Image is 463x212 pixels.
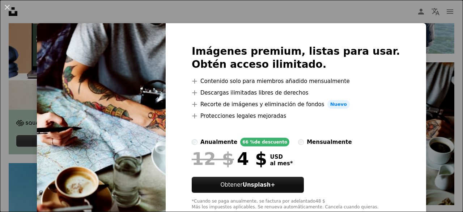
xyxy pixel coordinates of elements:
strong: Unsplash+ [243,182,275,188]
button: ObtenerUnsplash+ [192,177,304,193]
li: Contenido solo para miembros añadido mensualmente [192,77,400,86]
span: USD [270,154,293,160]
div: mensualmente [307,138,352,146]
li: Protecciones legales mejoradas [192,112,400,120]
li: Recorte de imágenes y eliminación de fondos [192,100,400,109]
h2: Imágenes premium, listas para usar. Obtén acceso ilimitado. [192,45,400,71]
span: 12 $ [192,149,234,168]
li: Descargas ilimitadas libres de derechos [192,88,400,97]
span: Nuevo [327,100,350,109]
div: 66 % de descuento [240,138,289,146]
div: anualmente [200,138,237,146]
div: 4 $ [192,149,267,168]
input: anualmente66 %de descuento [192,139,197,145]
div: *Cuando se paga anualmente, se factura por adelantado 48 $ Más los impuestos aplicables. Se renue... [192,199,400,210]
input: mensualmente [298,139,304,145]
span: al mes * [270,160,293,167]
